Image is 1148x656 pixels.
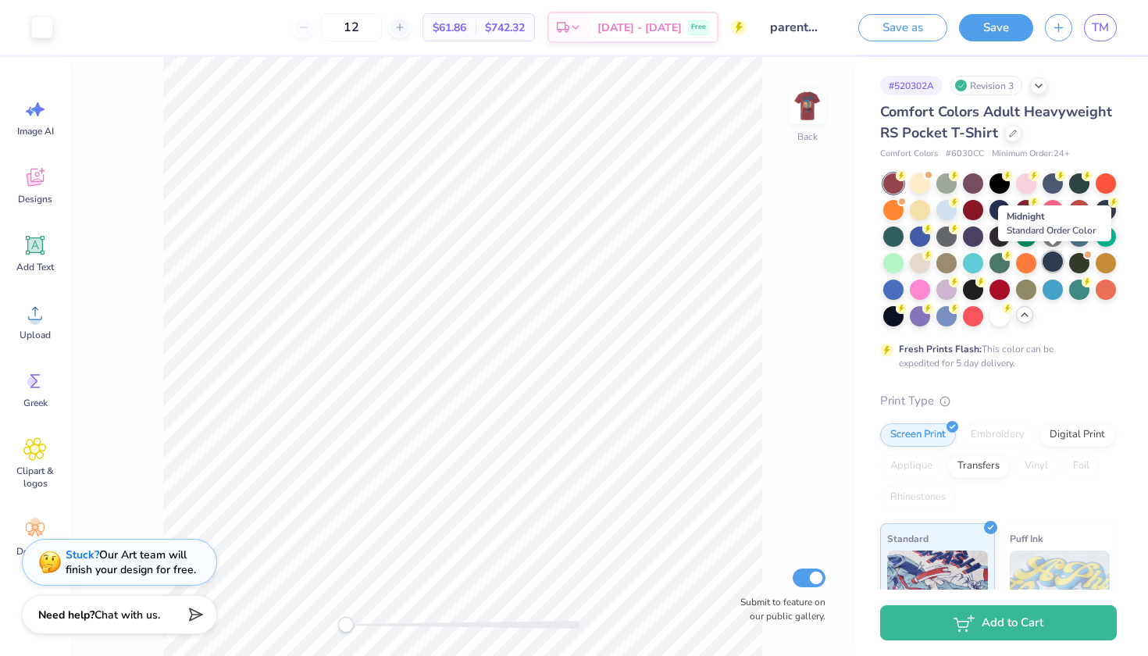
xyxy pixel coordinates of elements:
a: TM [1084,14,1117,41]
span: [DATE] - [DATE] [597,20,682,36]
span: Designs [18,193,52,205]
button: Save as [858,14,947,41]
div: This color can be expedited for 5 day delivery. [899,342,1091,370]
button: Add to Cart [880,605,1117,640]
input: – – [321,13,382,41]
div: Screen Print [880,423,956,447]
div: Back [797,130,818,144]
div: Rhinestones [880,486,956,509]
div: Applique [880,455,943,478]
img: Back [792,91,823,122]
div: Foil [1063,455,1100,478]
span: Standard Order Color [1007,224,1096,237]
div: Print Type [880,392,1117,410]
label: Submit to feature on our public gallery. [732,595,825,623]
span: $61.86 [433,20,466,36]
div: Digital Print [1039,423,1115,447]
span: Image AI [17,125,54,137]
div: Revision 3 [950,76,1022,95]
strong: Need help? [38,608,94,622]
div: Transfers [947,455,1010,478]
img: Puff Ink [1010,551,1111,629]
div: Our Art team will finish your design for free. [66,547,196,577]
span: Chat with us. [94,608,160,622]
span: TM [1092,19,1109,37]
span: Puff Ink [1010,530,1043,547]
span: Greek [23,397,48,409]
strong: Fresh Prints Flash: [899,343,982,355]
span: Comfort Colors [880,148,938,161]
div: Vinyl [1014,455,1058,478]
span: Minimum Order: 24 + [992,148,1070,161]
span: $742.32 [485,20,525,36]
div: Midnight [998,205,1111,241]
div: Accessibility label [338,617,354,633]
img: Standard [887,551,988,629]
span: Comfort Colors Adult Heavyweight RS Pocket T-Shirt [880,102,1112,142]
div: # 520302A [880,76,943,95]
span: Decorate [16,545,54,558]
span: Upload [20,329,51,341]
div: Embroidery [961,423,1035,447]
span: # 6030CC [946,148,984,161]
input: Untitled Design [758,12,835,43]
button: Save [959,14,1033,41]
span: Clipart & logos [9,465,61,490]
span: Add Text [16,261,54,273]
strong: Stuck? [66,547,99,562]
span: Free [691,22,706,33]
span: Standard [887,530,929,547]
